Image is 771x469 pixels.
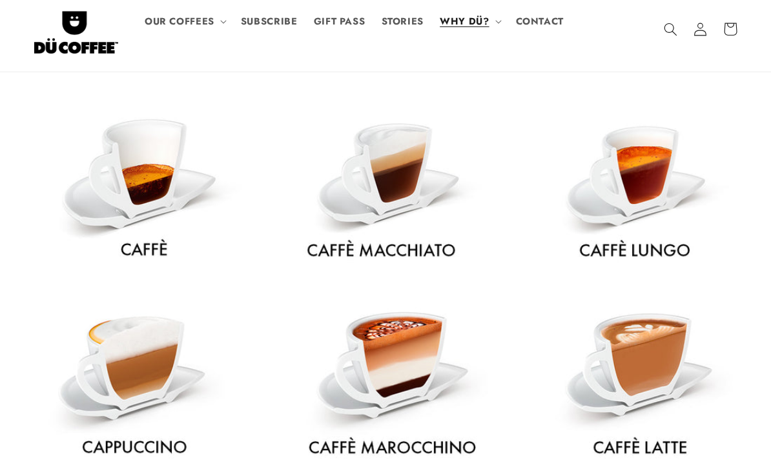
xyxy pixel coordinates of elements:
a: SUBSCRIBE [232,7,305,35]
span: CONTACT [516,15,564,28]
a: STORIES [373,7,432,35]
summary: OUR COFFEES [136,7,232,35]
span: GIFT PASS [314,15,365,28]
span: SUBSCRIBE [241,15,298,28]
a: GIFT PASS [305,7,373,35]
a: CONTACT [508,7,572,35]
summary: WHY DÜ? [432,7,508,35]
span: STORIES [382,15,424,28]
img: Let's Dü Coffee together! Coffee beans roasted in the style of world cities, coffee subscriptions... [34,5,118,54]
summary: Search [656,14,686,44]
span: WHY DÜ? [440,15,489,28]
span: OUR COFFEES [145,15,214,28]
